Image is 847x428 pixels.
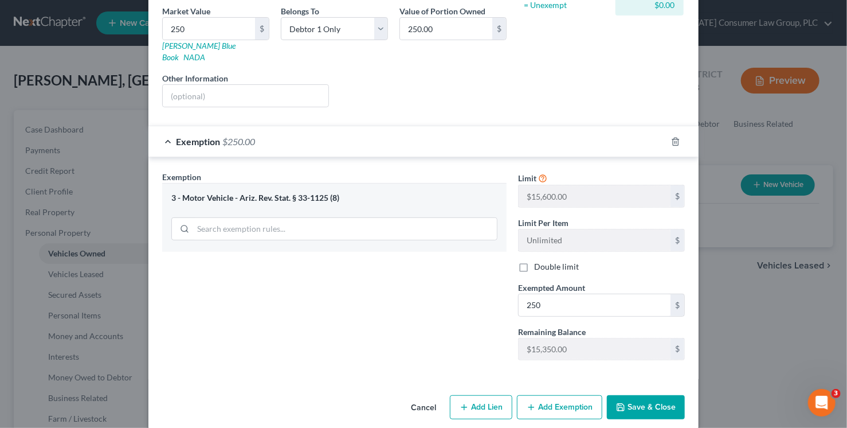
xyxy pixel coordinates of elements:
button: Save & Close [607,395,685,419]
input: Search exemption rules... [193,218,497,240]
input: -- [519,338,670,360]
div: $ [670,185,684,207]
span: Belongs To [281,6,319,16]
label: Double limit [534,261,579,273]
input: (optional) [163,85,328,107]
a: [PERSON_NAME] Blue Book [162,41,236,62]
span: Exempted Amount [518,283,585,293]
span: Exemption [176,136,220,147]
span: Exemption [162,172,201,182]
div: 3 - Motor Vehicle - Ariz. Rev. Stat. § 33-1125 (8) [171,193,497,204]
span: 3 [832,389,841,398]
label: Limit Per Item [518,217,568,229]
button: Add Exemption [517,395,602,419]
button: Add Lien [450,395,512,419]
div: $ [670,338,684,360]
label: Market Value [162,5,210,17]
input: 0.00 [519,294,670,316]
iframe: Intercom live chat [808,389,836,417]
input: 0.00 [400,18,492,40]
div: $ [255,18,269,40]
input: -- [519,229,670,251]
div: $ [670,229,684,251]
button: Cancel [402,396,445,419]
span: Limit [518,173,536,183]
span: $250.00 [222,136,255,147]
label: Remaining Balance [518,326,586,338]
input: 0.00 [163,18,255,40]
div: $ [670,294,684,316]
label: Value of Portion Owned [399,5,485,17]
div: $ [492,18,506,40]
a: NADA [183,52,205,62]
label: Other Information [162,72,228,84]
input: -- [519,185,670,207]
